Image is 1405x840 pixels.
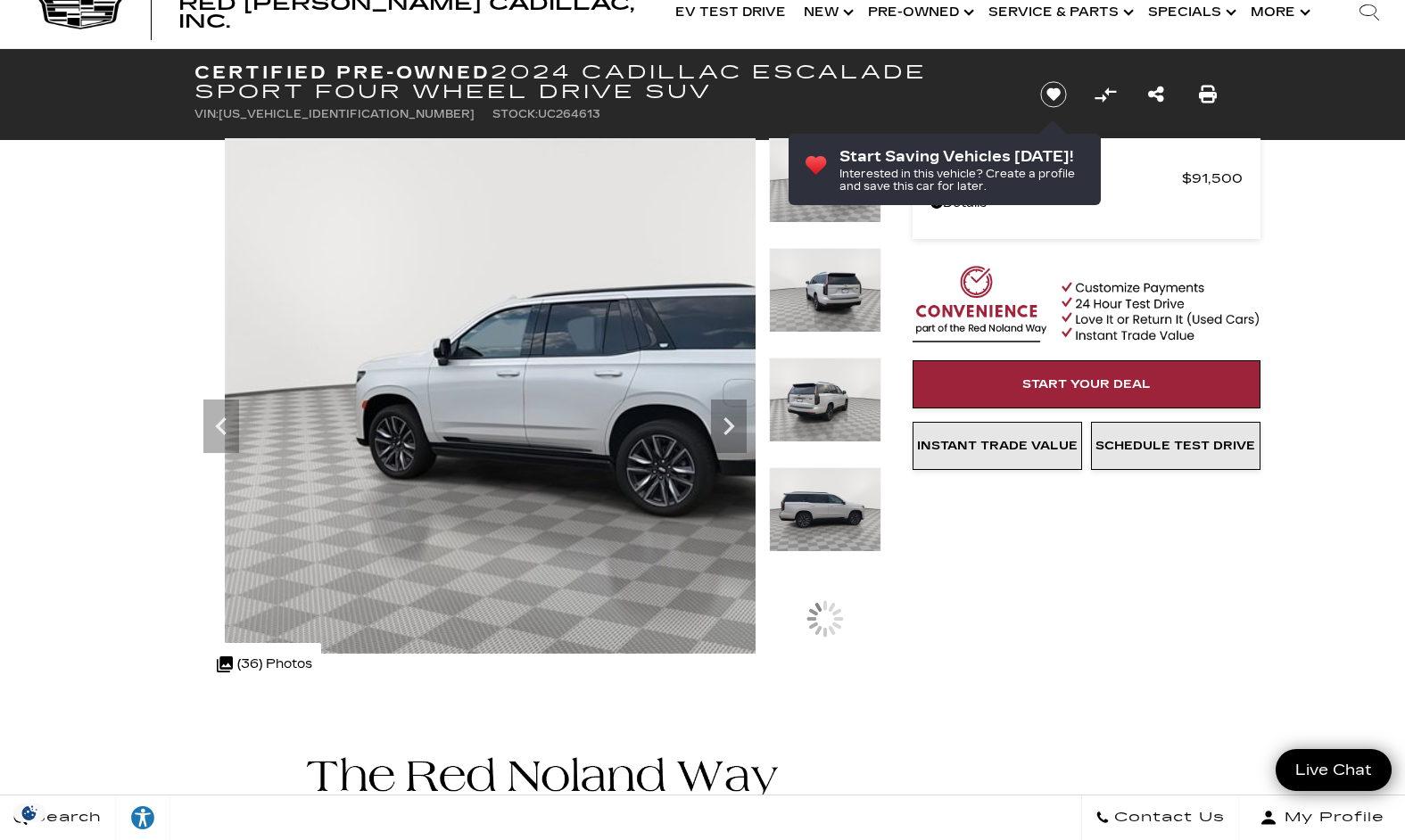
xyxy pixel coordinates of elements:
div: Next [711,399,747,453]
a: Print this Certified Pre-Owned 2024 Cadillac Escalade Sport Four Wheel Drive SUV [1199,82,1217,107]
div: Explore your accessibility options [116,804,169,831]
img: Certified Used 2024 Crystal White Tricoat Cadillac Sport image 6 [194,138,943,654]
a: Explore your accessibility options [116,795,170,840]
a: Schedule Test Drive [1091,422,1260,470]
span: Instant Trade Value [917,439,1078,453]
button: Save vehicle [1034,80,1073,109]
button: Open user profile menu [1239,795,1405,840]
span: Start Your Deal [1022,377,1151,391]
section: Click to Open Cookie Consent Modal [9,803,50,822]
span: My Profile [1277,805,1384,830]
strong: Certified Pre-Owned [194,62,492,83]
span: [US_VEHICLE_IDENTIFICATION_NUMBER] [219,108,475,120]
span: $91,500 [1182,166,1243,191]
span: Red [PERSON_NAME] [930,166,1182,191]
a: Details [930,191,1243,216]
span: Contact Us [1110,805,1225,830]
a: Instant Trade Value [913,422,1082,470]
div: (36) Photos [208,643,321,686]
span: Search [28,805,102,830]
a: Red [PERSON_NAME] $91,500 [930,166,1243,191]
span: VIN: [194,108,219,120]
a: Live Chat [1276,749,1392,791]
span: Stock: [492,108,538,120]
img: Certified Used 2024 Crystal White Tricoat Cadillac Sport image 7 [769,248,881,333]
img: Certified Used 2024 Crystal White Tricoat Cadillac Sport image 8 [769,358,881,442]
img: Certified Used 2024 Crystal White Tricoat Cadillac Sport image 9 [769,467,881,552]
span: Live Chat [1286,760,1381,780]
span: UC264613 [538,108,600,120]
a: Start Your Deal [913,360,1260,408]
a: Share this Certified Pre-Owned 2024 Cadillac Escalade Sport Four Wheel Drive SUV [1148,82,1164,107]
img: Opt-Out Icon [9,803,50,822]
div: Previous [203,399,239,453]
img: Certified Used 2024 Crystal White Tricoat Cadillac Sport image 6 [769,138,881,223]
a: Contact Us [1081,795,1239,840]
span: Schedule Test Drive [1095,439,1255,453]
button: Compare Vehicle [1092,81,1119,108]
h1: 2024 Cadillac Escalade Sport Four Wheel Drive SUV [194,62,1011,102]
